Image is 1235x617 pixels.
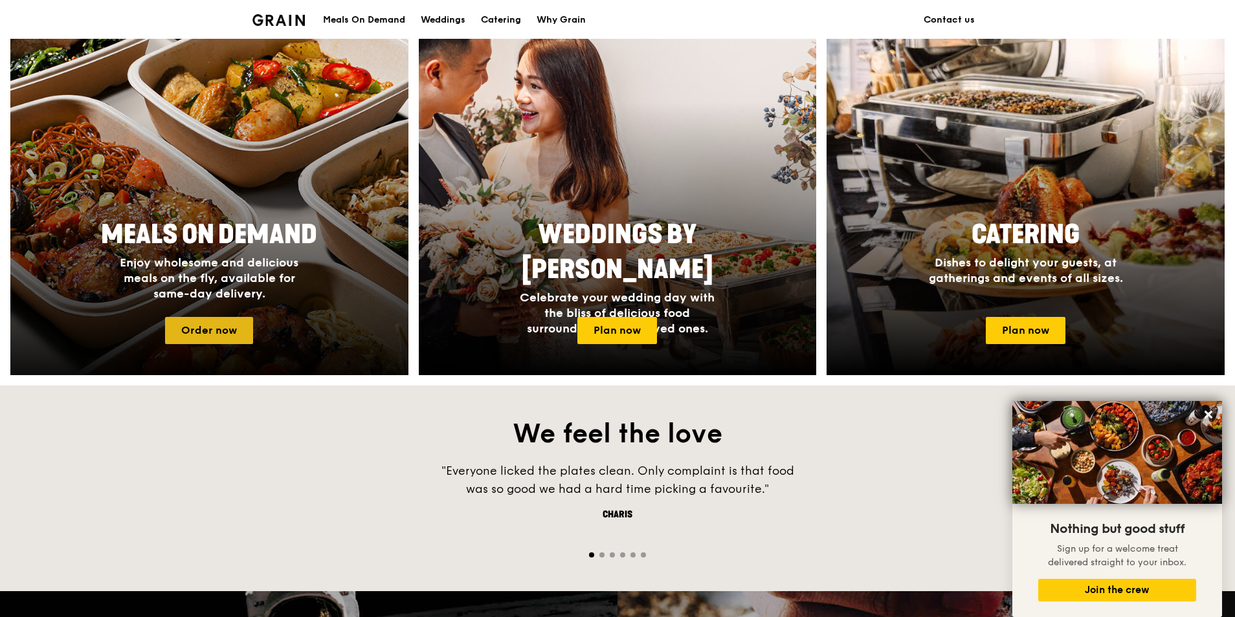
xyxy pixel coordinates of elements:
[577,317,657,344] a: Plan now
[101,219,317,250] span: Meals On Demand
[529,1,594,39] a: Why Grain
[589,552,594,557] span: Go to slide 1
[599,552,605,557] span: Go to slide 2
[916,1,983,39] a: Contact us
[972,219,1080,250] span: Catering
[929,255,1123,285] span: Dishes to delight your guests, at gatherings and events of all sizes.
[827,34,1225,375] a: CateringDishes to delight your guests, at gatherings and events of all sizes.Plan now
[165,317,253,344] a: Order now
[10,34,408,375] a: Meals On DemandEnjoy wholesome and delicious meals on the fly, available for same-day delivery.Or...
[419,34,817,375] a: Weddings by [PERSON_NAME]Celebrate your wedding day with the bliss of delicious food surrounded b...
[120,255,298,301] span: Enjoy wholesome and delicious meals on the fly, available for same-day delivery.
[421,1,465,39] div: Weddings
[520,290,715,336] span: Celebrate your wedding day with the bliss of delicious food surrounded by your loved ones.
[630,552,636,557] span: Go to slide 5
[423,462,812,498] div: "Everyone licked the plates clean. Only complaint is that food was so good we had a hard time pic...
[413,1,473,39] a: Weddings
[1012,401,1222,504] img: DSC07876-Edit02-Large.jpeg
[1038,579,1196,601] button: Join the crew
[473,1,529,39] a: Catering
[986,317,1065,344] a: Plan now
[1050,521,1185,537] span: Nothing but good stuff
[1048,543,1186,568] span: Sign up for a welcome treat delivered straight to your inbox.
[641,552,646,557] span: Go to slide 6
[1198,404,1219,425] button: Close
[610,552,615,557] span: Go to slide 3
[252,14,305,26] img: Grain
[423,508,812,521] div: Charis
[323,1,405,39] div: Meals On Demand
[522,219,713,285] span: Weddings by [PERSON_NAME]
[481,1,521,39] div: Catering
[620,552,625,557] span: Go to slide 4
[537,1,586,39] div: Why Grain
